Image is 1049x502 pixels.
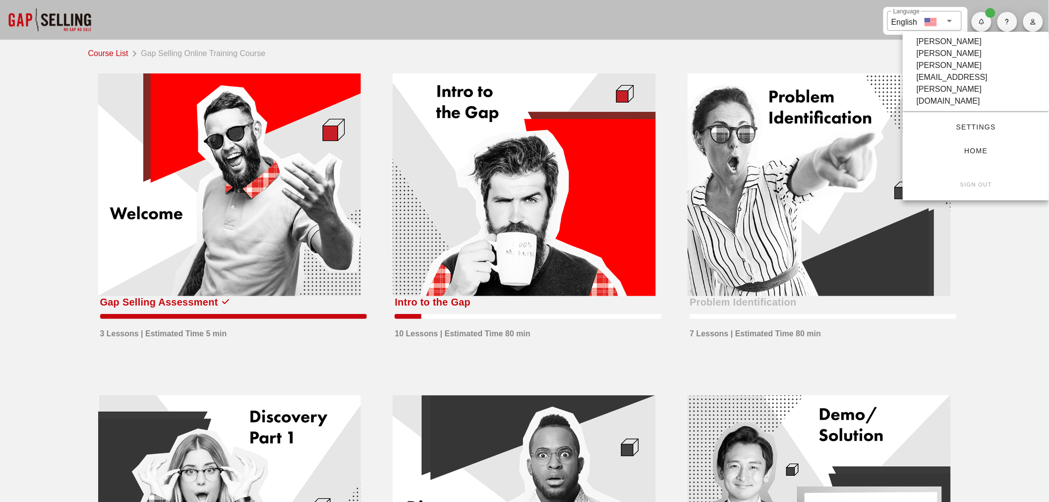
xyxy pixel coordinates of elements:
[919,147,1033,155] span: Home
[891,14,917,28] div: English
[690,294,797,310] div: Problem Identification
[690,323,821,340] div: 7 Lessons | Estimated Time 80 min
[887,11,962,31] div: LanguageEnglish
[88,46,132,60] a: Course List
[917,60,1035,107] div: [PERSON_NAME][EMAIL_ADDRESS][PERSON_NAME][DOMAIN_NAME]
[917,36,982,48] div: [PERSON_NAME]
[986,8,995,18] span: Badge
[137,46,265,60] div: Gap Selling Online Training Course
[919,123,1033,131] span: Settings
[395,323,530,340] div: 10 Lessons | Estimated Time 80 min
[395,294,470,310] div: Intro to the Gap
[100,323,227,340] div: 3 Lessons | Estimated Time 5 min
[917,48,982,60] div: [PERSON_NAME]
[960,182,992,188] small: Sign Out
[893,8,920,15] label: Language
[911,118,1041,136] a: Settings
[911,176,1041,193] button: Sign Out
[100,294,218,310] div: Gap Selling Assessment
[911,142,1041,160] a: Home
